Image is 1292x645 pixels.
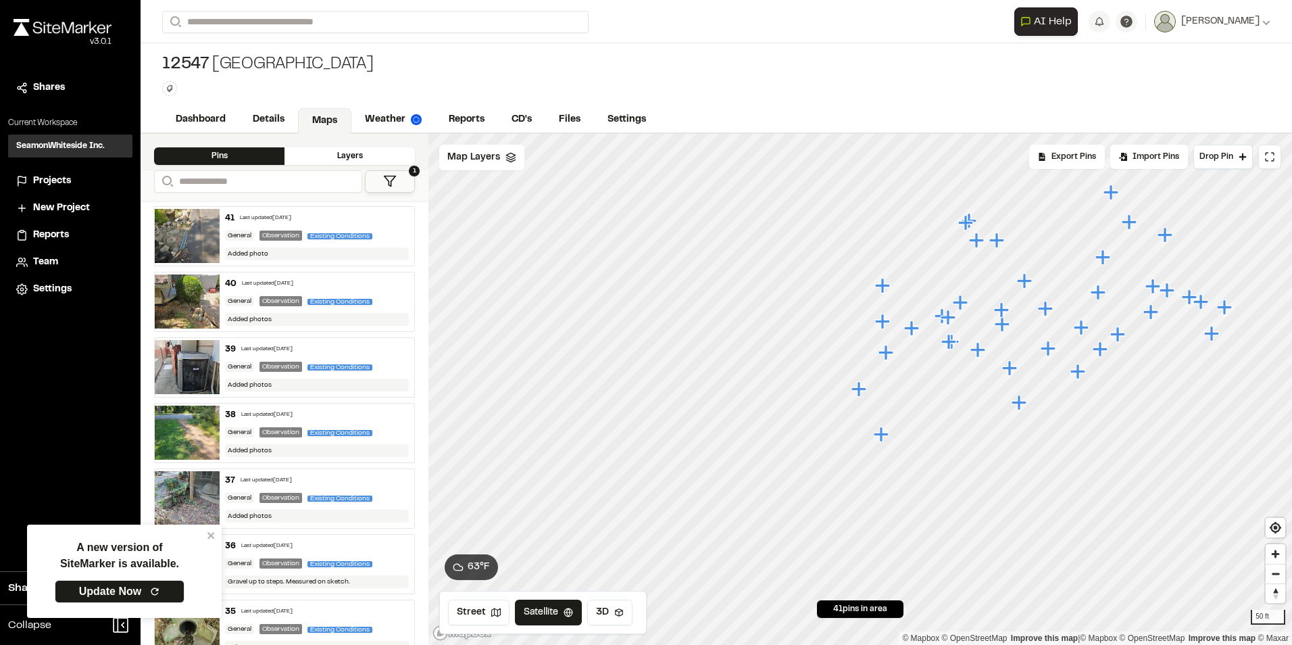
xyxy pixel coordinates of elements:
[1051,151,1096,163] span: Export Pins
[1080,634,1117,643] a: Mapbox
[8,580,99,596] span: Share Workspace
[902,631,1289,645] div: |
[155,471,220,525] img: file
[154,147,284,165] div: Pins
[1029,145,1105,169] div: No pins available to export
[1110,326,1128,343] div: Map marker
[942,634,1008,643] a: OpenStreetMap
[155,340,220,394] img: file
[941,309,958,327] div: Map marker
[1204,325,1222,343] div: Map marker
[154,170,178,193] button: Search
[351,107,435,133] a: Weather
[16,80,124,95] a: Shares
[33,174,71,189] span: Projects
[16,282,124,297] a: Settings
[515,600,582,625] button: Satellite
[875,313,893,331] div: Map marker
[448,600,510,625] button: Street
[1158,226,1175,244] div: Map marker
[874,426,891,444] div: Map marker
[307,496,372,502] span: Existing Conditions
[1266,518,1285,537] button: Find my location
[307,299,372,305] span: Existing Conditions
[16,140,105,152] h3: SeamonWhiteside Inc.
[225,606,236,618] div: 35
[498,107,545,133] a: CD's
[1181,14,1260,29] span: [PERSON_NAME]
[33,80,65,95] span: Shares
[545,107,594,133] a: Files
[307,430,372,436] span: Existing Conditions
[1266,565,1285,583] span: Zoom out
[259,231,302,241] div: Observation
[445,554,498,580] button: 63°F
[225,296,254,306] div: General
[432,625,492,641] a: Mapbox logo
[307,627,372,633] span: Existing Conditions
[225,558,254,569] div: General
[1217,299,1235,316] div: Map marker
[962,212,979,230] div: Map marker
[225,231,254,241] div: General
[155,406,220,460] img: file
[259,427,302,437] div: Observation
[162,54,374,76] div: [GEOGRAPHIC_DATA]
[958,214,976,232] div: Map marker
[409,166,420,176] span: 1
[1038,300,1055,318] div: Map marker
[33,201,90,216] span: New Project
[851,381,869,398] div: Map marker
[16,201,124,216] a: New Project
[435,107,498,133] a: Reports
[207,530,216,541] button: close
[1014,7,1078,36] button: Open AI Assistant
[1103,184,1121,201] div: Map marker
[284,147,415,165] div: Layers
[225,624,254,634] div: General
[225,278,237,290] div: 40
[1122,214,1139,231] div: Map marker
[298,108,351,134] a: Maps
[225,313,409,326] div: Added photos
[33,282,72,297] span: Settings
[447,150,500,165] span: Map Layers
[242,280,293,288] div: Last updated [DATE]
[307,233,372,239] span: Existing Conditions
[225,540,236,552] div: 36
[1193,145,1253,169] button: Drop Pin
[1145,278,1163,295] div: Map marker
[1034,14,1072,30] span: AI Help
[365,170,415,193] button: 1
[307,561,372,567] span: Existing Conditions
[259,558,302,569] div: Observation
[411,114,422,125] img: precipai.png
[241,411,293,419] div: Last updated [DATE]
[225,493,254,503] div: General
[969,232,987,249] div: Map marker
[1091,284,1108,302] div: Map marker
[1251,610,1285,625] div: 50 ft
[989,232,1007,249] div: Map marker
[1154,11,1270,32] button: [PERSON_NAME]
[1070,363,1088,381] div: Map marker
[941,333,959,351] div: Map marker
[155,209,220,263] img: file
[55,580,184,603] a: Update Now
[1074,319,1091,337] div: Map marker
[1189,634,1256,643] a: Improve this map
[468,560,490,575] span: 63 ° F
[259,624,302,634] div: Observation
[8,617,51,634] span: Collapse
[8,117,132,129] p: Current Workspace
[14,19,111,36] img: rebrand.png
[833,603,887,615] span: 41 pins in area
[1120,634,1185,643] a: OpenStreetMap
[1110,145,1188,169] div: Import Pins into your project
[225,379,409,391] div: Added photos
[225,212,234,224] div: 41
[428,134,1292,645] canvas: Map
[904,320,922,337] div: Map marker
[259,296,302,306] div: Observation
